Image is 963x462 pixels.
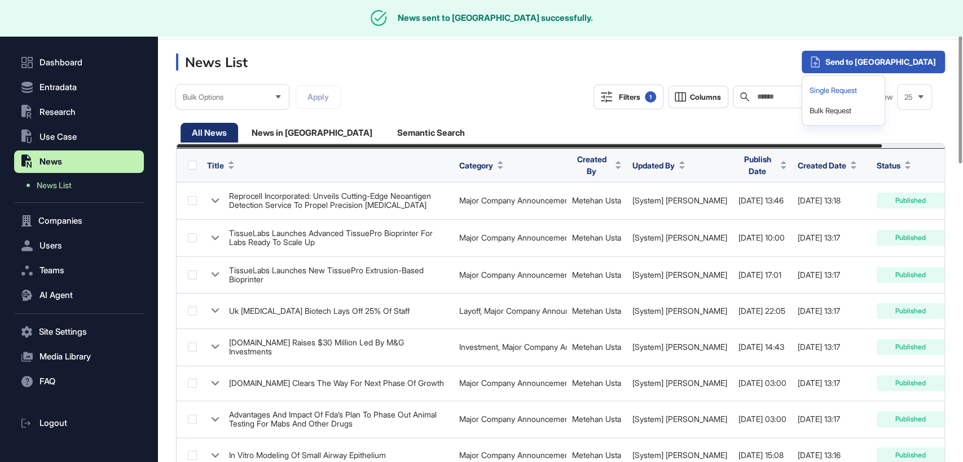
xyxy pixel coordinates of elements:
[798,233,865,242] div: [DATE] 13:17
[798,415,865,424] div: [DATE] 13:17
[877,193,944,208] div: Published
[39,83,77,92] span: Entradata
[572,233,621,242] a: Metehan Usta
[176,54,248,70] h3: News List
[459,379,561,388] div: Major Company Announcement
[459,343,561,352] div: Investment, Major Company Announcement
[39,241,62,250] span: Users
[39,419,67,428] span: Logout
[738,415,786,424] div: [DATE] 03:00
[229,379,444,388] div: [DOMAIN_NAME] Clears The Way For Next Phase Of Growth
[877,303,944,319] div: Published
[632,414,727,424] a: [System] [PERSON_NAME]
[572,153,621,177] button: Created By
[459,196,561,205] div: Major Company Announcement
[398,13,593,23] div: News sent to [GEOGRAPHIC_DATA] successfully.
[632,342,727,352] a: [System] [PERSON_NAME]
[738,451,786,460] div: [DATE] 15:08
[14,51,144,74] a: Dashboard
[14,234,144,257] button: Users
[459,415,561,424] div: Major Company Announcement, Market Update, Partnership
[229,410,448,429] div: Advantages And Impact Of Fda’s Plan To Phase Out Animal Testing For Mabs And Other Drugs
[459,306,561,316] div: Layoff, Major Company Announcement
[798,306,865,316] div: [DATE] 13:17
[39,266,64,275] span: Teams
[14,370,144,393] button: FAQ
[229,266,448,285] div: TissueLabs Launches New TissuePro Extrusion-Based Bioprinter
[14,210,144,232] button: Companies
[632,233,727,242] a: [System] [PERSON_NAME]
[572,306,621,316] a: Metehan Usta
[39,291,73,300] span: AI Agent
[14,259,144,282] button: Teams
[798,451,865,460] div: [DATE] 13:16
[632,159,675,171] span: Updated By
[14,101,144,123] button: Research
[459,233,561,242] div: Major Company Announcement
[877,267,944,283] div: Published
[14,126,144,148] button: Use Case
[877,339,944,355] div: Published
[738,153,776,177] span: Publish Date
[39,108,76,117] span: Research
[229,229,448,247] div: TissueLabs Launches Advanced TissuePro Bioprinter For Labs Ready To Scale Up
[572,414,621,424] a: Metehan Usta
[632,270,727,279] a: [System] [PERSON_NAME]
[738,306,786,316] div: [DATE] 22:05
[38,216,82,225] span: Companies
[183,93,223,101] span: Bulk Options
[14,345,144,368] button: Media Library
[690,93,721,101] span: Columns
[39,58,82,67] span: Dashboard
[738,343,786,352] div: [DATE] 14:43
[229,338,448,357] div: [DOMAIN_NAME] Raises $30 Million Led By M&G Investments
[798,379,865,388] div: [DATE] 13:17
[798,270,865,279] div: [DATE] 13:17
[386,123,476,143] div: Semantic Search
[207,159,234,171] button: Title
[39,157,62,166] span: News
[459,451,561,460] div: Major Company Announcement
[14,412,144,434] a: Logout
[798,196,865,205] div: [DATE] 13:18
[20,175,144,196] a: News List
[39,132,77,141] span: Use Case
[459,159,503,171] button: Category
[14,321,144,343] button: Site Settings
[877,411,944,427] div: Published
[877,375,944,391] div: Published
[632,196,727,205] a: [System] [PERSON_NAME]
[229,451,386,460] div: In Vitro Modeling Of Small Airway Epithelium
[738,233,786,242] div: [DATE] 10:00
[802,51,945,73] div: Send to [GEOGRAPHIC_DATA]
[37,181,72,190] span: News List
[738,196,786,205] div: [DATE] 13:46
[572,270,621,279] a: Metehan Usta
[572,153,611,177] span: Created By
[632,306,727,316] a: [System] [PERSON_NAME]
[181,123,238,143] div: All News
[229,306,410,316] div: Uk [MEDICAL_DATA] Biotech Lays Off 25% Of Staff
[877,230,944,246] div: Published
[668,86,728,108] button: Columns
[572,378,621,388] a: Metehan Usta
[904,93,913,101] span: 25
[572,450,621,460] a: Metehan Usta
[798,159,846,171] span: Created Date
[738,153,786,177] button: Publish Date
[738,270,786,279] div: [DATE] 17:01
[572,342,621,352] a: Metehan Usta
[207,159,224,171] span: Title
[619,91,656,103] div: Filters
[807,101,880,121] div: Bulk Request
[459,270,561,279] div: Major Company Announcement
[798,159,856,171] button: Created Date
[798,343,865,352] div: [DATE] 13:17
[240,123,384,143] div: News in [GEOGRAPHIC_DATA]
[645,91,656,103] div: 1
[39,352,91,361] span: Media Library
[39,327,87,336] span: Site Settings
[39,377,55,386] span: FAQ
[877,159,900,171] span: Status
[14,284,144,306] button: AI Agent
